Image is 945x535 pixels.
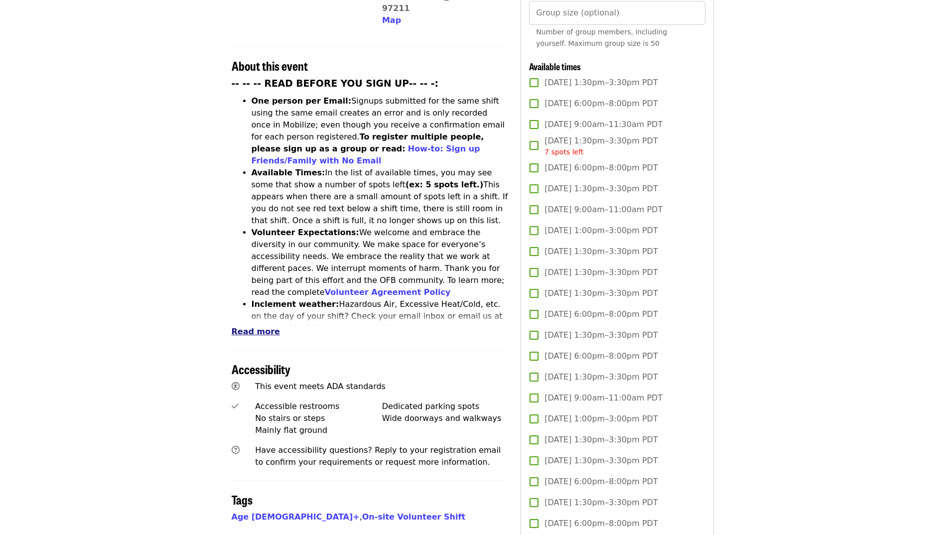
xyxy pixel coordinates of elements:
[544,287,658,299] span: [DATE] 1:30pm–3:30pm PDT
[232,445,240,455] i: question-circle icon
[529,60,581,73] span: Available times
[544,434,658,446] span: [DATE] 1:30pm–3:30pm PDT
[232,57,308,74] span: About this event
[544,350,658,362] span: [DATE] 6:00pm–8:00pm PDT
[405,180,483,189] strong: (ex: 5 spots left.)
[325,287,451,297] a: Volunteer Agreement Policy
[544,204,663,216] span: [DATE] 9:00am–11:00am PDT
[544,162,658,174] span: [DATE] 6:00pm–8:00pm PDT
[382,15,401,25] span: Map
[536,28,667,47] span: Number of group members, including yourself. Maximum group size is 50
[252,132,484,153] strong: To register multiple people, please sign up as a group or read:
[255,401,382,412] div: Accessible restrooms
[252,168,325,177] strong: Available Times:
[544,225,658,237] span: [DATE] 1:00pm–3:00pm PDT
[232,491,253,508] span: Tags
[544,246,658,258] span: [DATE] 1:30pm–3:30pm PDT
[544,308,658,320] span: [DATE] 6:00pm–8:00pm PDT
[544,148,583,156] span: 7 spots left
[382,412,509,424] div: Wide doorways and walkways
[255,445,501,467] span: Have accessibility questions? Reply to your registration email to confirm your requirements or re...
[544,476,658,488] span: [DATE] 6:00pm–8:00pm PDT
[544,183,658,195] span: [DATE] 1:30pm–3:30pm PDT
[544,497,658,509] span: [DATE] 1:30pm–3:30pm PDT
[529,1,705,25] input: [object Object]
[232,360,290,378] span: Accessibility
[252,298,509,358] li: Hazardous Air, Excessive Heat/Cold, etc. on the day of your shift? Check your email inbox or emai...
[544,329,658,341] span: [DATE] 1:30pm–3:30pm PDT
[544,267,658,278] span: [DATE] 1:30pm–3:30pm PDT
[252,228,360,237] strong: Volunteer Expectations:
[252,167,509,227] li: In the list of available times, you may see some that show a number of spots left This appears wh...
[544,135,658,157] span: [DATE] 1:30pm–3:30pm PDT
[544,119,663,131] span: [DATE] 9:00am–11:30am PDT
[232,512,360,522] a: Age [DEMOGRAPHIC_DATA]+
[232,326,280,338] button: Read more
[252,299,339,309] strong: Inclement weather:
[544,77,658,89] span: [DATE] 1:30pm–3:30pm PDT
[544,392,663,404] span: [DATE] 9:00am–11:00am PDT
[544,455,658,467] span: [DATE] 1:30pm–3:30pm PDT
[544,413,658,425] span: [DATE] 1:00pm–3:00pm PDT
[255,412,382,424] div: No stairs or steps
[252,96,352,106] strong: One person per Email:
[252,144,480,165] a: How-to: Sign up Friends/Family with No Email
[255,382,386,391] span: This event meets ADA standards
[544,518,658,530] span: [DATE] 6:00pm–8:00pm PDT
[232,382,240,391] i: universal-access icon
[232,327,280,336] span: Read more
[382,14,401,26] button: Map
[544,371,658,383] span: [DATE] 1:30pm–3:30pm PDT
[255,424,382,436] div: Mainly flat ground
[252,227,509,298] li: We welcome and embrace the diversity in our community. We make space for everyone’s accessibility...
[232,78,439,89] strong: -- -- -- READ BEFORE YOU SIGN UP-- -- -:
[252,95,509,167] li: Signups submitted for the same shift using the same email creates an error and is only recorded o...
[382,401,509,412] div: Dedicated parking spots
[232,401,239,411] i: check icon
[232,512,362,522] span: ,
[544,98,658,110] span: [DATE] 6:00pm–8:00pm PDT
[362,512,465,522] a: On-site Volunteer Shift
